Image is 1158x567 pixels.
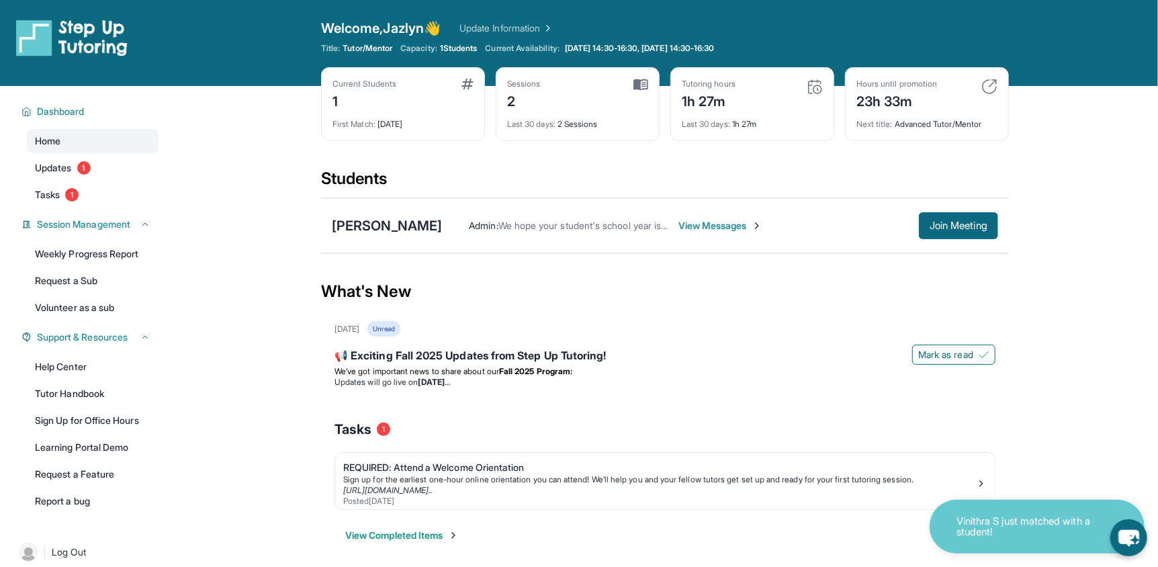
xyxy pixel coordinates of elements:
[345,529,459,542] button: View Completed Items
[562,43,717,54] a: [DATE] 14:30-16:30, [DATE] 14:30-16:30
[400,43,437,54] span: Capacity:
[678,219,762,232] span: View Messages
[27,355,159,379] a: Help Center
[27,183,159,207] a: Tasks1
[43,544,46,560] span: |
[27,382,159,406] a: Tutor Handbook
[32,105,150,118] button: Dashboard
[27,435,159,460] a: Learning Portal Demo
[979,349,989,360] img: Mark as read
[335,366,499,376] span: We’ve got important news to share about our
[19,543,38,562] img: user-img
[367,321,400,337] div: Unread
[343,496,976,507] div: Posted [DATE]
[856,111,997,130] div: Advanced Tutor/Mentor
[930,222,987,230] span: Join Meeting
[335,324,359,335] div: [DATE]
[981,79,997,95] img: card
[332,89,396,111] div: 1
[27,129,159,153] a: Home
[486,43,560,54] span: Current Availability:
[77,161,91,175] span: 1
[377,423,390,436] span: 1
[27,269,159,293] a: Request a Sub
[32,331,150,344] button: Support & Resources
[418,377,450,387] strong: [DATE]
[682,89,736,111] div: 1h 27m
[461,79,474,89] img: card
[321,168,1009,198] div: Students
[682,79,736,89] div: Tutoring hours
[807,79,823,95] img: card
[27,156,159,180] a: Updates1
[27,296,159,320] a: Volunteer as a sub
[856,119,893,129] span: Next title :
[16,19,128,56] img: logo
[52,546,87,559] span: Log Out
[35,134,60,148] span: Home
[35,161,72,175] span: Updates
[752,220,762,231] img: Chevron-Right
[440,43,478,54] span: 1 Students
[565,43,715,54] span: [DATE] 14:30-16:30, [DATE] 14:30-16:30
[332,216,442,235] div: [PERSON_NAME]
[919,212,998,239] button: Join Meeting
[27,462,159,486] a: Request a Feature
[27,242,159,266] a: Weekly Progress Report
[321,43,340,54] span: Title:
[469,220,498,231] span: Admin :
[335,420,371,439] span: Tasks
[332,119,375,129] span: First Match :
[918,348,973,361] span: Mark as read
[35,188,60,202] span: Tasks
[343,43,392,54] span: Tutor/Mentor
[335,453,995,509] a: REQUIRED: Attend a Welcome OrientationSign up for the earliest one-hour online orientation you ca...
[37,105,85,118] span: Dashboard
[321,19,441,38] span: Welcome, Jazlyn 👋
[321,262,1009,321] div: What's New
[682,111,823,130] div: 1h 27m
[507,111,648,130] div: 2 Sessions
[956,516,1091,538] p: Vinithra S just matched with a student!
[335,347,995,366] div: 📢 Exciting Fall 2025 Updates from Step Up Tutoring!
[332,79,396,89] div: Current Students
[32,218,150,231] button: Session Management
[13,537,159,567] a: |Log Out
[507,79,541,89] div: Sessions
[27,408,159,433] a: Sign Up for Office Hours
[459,21,553,35] a: Update Information
[912,345,995,365] button: Mark as read
[343,485,433,495] a: [URL][DOMAIN_NAME]..
[682,119,730,129] span: Last 30 days :
[499,366,572,376] strong: Fall 2025 Program:
[856,79,937,89] div: Hours until promotion
[332,111,474,130] div: [DATE]
[37,218,130,231] span: Session Management
[335,377,995,388] li: Updates will go live on
[343,474,976,485] div: Sign up for the earliest one-hour online orientation you can attend! We’ll help you and your fell...
[856,89,937,111] div: 23h 33m
[540,21,553,35] img: Chevron Right
[507,119,555,129] span: Last 30 days :
[27,489,159,513] a: Report a bug
[343,461,976,474] div: REQUIRED: Attend a Welcome Orientation
[65,188,79,202] span: 1
[507,89,541,111] div: 2
[37,331,128,344] span: Support & Resources
[633,79,648,91] img: card
[1110,519,1147,556] button: chat-button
